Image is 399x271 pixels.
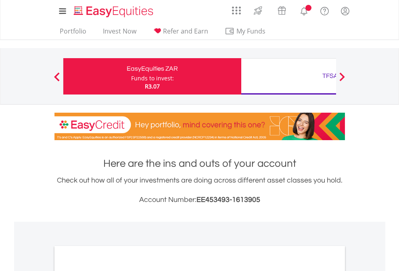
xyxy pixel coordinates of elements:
a: Home page [71,2,157,18]
span: Refer and Earn [163,27,208,36]
a: FAQ's and Support [314,2,335,18]
h1: Here are the ins and outs of your account [54,156,345,171]
button: Next [334,76,350,84]
img: EasyEquities_Logo.png [72,5,157,18]
span: R3.07 [145,82,160,90]
span: My Funds [225,26,278,36]
a: Refer and Earn [150,27,211,40]
img: vouchers-v2.svg [275,4,288,17]
a: Portfolio [56,27,90,40]
span: EE453493-1613905 [196,196,260,204]
a: Invest Now [100,27,140,40]
button: Previous [49,76,65,84]
a: My Profile [335,2,355,20]
div: EasyEquities ZAR [68,63,236,74]
a: AppsGrid [227,2,246,15]
a: Notifications [294,2,314,18]
h3: Account Number: [54,194,345,206]
div: Funds to invest: [131,74,174,82]
a: Vouchers [270,2,294,17]
img: grid-menu-icon.svg [232,6,241,15]
img: thrive-v2.svg [251,4,265,17]
div: Check out how all of your investments are doing across different asset classes you hold. [54,175,345,206]
img: EasyCredit Promotion Banner [54,113,345,140]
